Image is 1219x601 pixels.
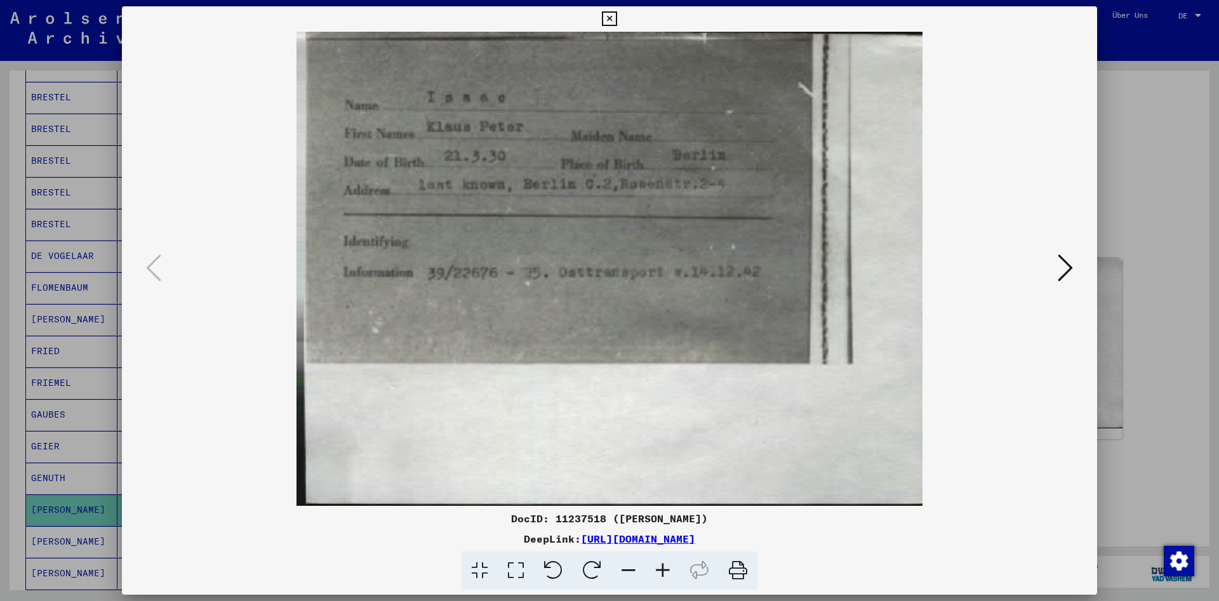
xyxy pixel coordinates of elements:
a: [URL][DOMAIN_NAME] [581,532,695,545]
img: Zustimmung ändern [1164,546,1194,576]
div: DeepLink: [122,531,1097,546]
img: 001.jpg [165,32,1054,506]
div: DocID: 11237518 ([PERSON_NAME]) [122,511,1097,526]
div: Zustimmung ändern [1163,545,1194,576]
